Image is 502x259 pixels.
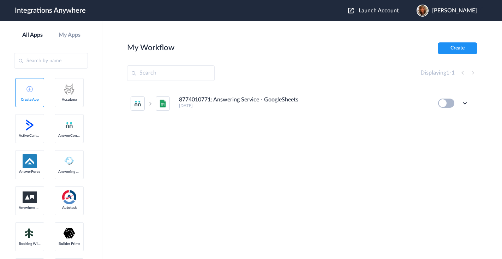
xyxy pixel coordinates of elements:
span: Launch Account [359,8,399,13]
span: 1 [452,70,455,76]
h5: [DATE] [179,103,429,108]
span: AnswerConnect [58,134,80,138]
span: [PERSON_NAME] [432,7,477,14]
h4: Displaying - [420,70,455,76]
button: Launch Account [348,7,408,14]
button: Create [438,42,477,54]
img: launch-acct-icon.svg [348,8,354,13]
img: Answering_service.png [62,154,76,168]
a: My Apps [51,32,88,39]
span: Answering Service [58,170,80,174]
img: acculynx-logo.svg [62,82,76,96]
img: builder-prime-logo.svg [62,226,76,240]
h1: Integrations Anywhere [15,6,86,15]
img: aww.png [23,192,37,203]
img: af-app-logo.svg [23,154,37,168]
span: Create App [19,98,41,102]
span: Builder Prime [58,242,80,246]
span: AccuLynx [58,98,80,102]
span: Booking Widget [19,242,41,246]
span: Autotask [58,206,80,210]
a: All Apps [14,32,51,39]
span: AnswerForce [19,170,41,174]
img: e3335ebc-0390-43ac-b5e9-a2b9984cbf3e.png [417,5,429,17]
img: answerconnect-logo.svg [65,121,73,129]
h2: My Workflow [127,43,174,52]
span: Anywhere Works [19,206,41,210]
img: add-icon.svg [26,86,33,92]
input: Search [127,65,215,81]
img: autotask.png [62,190,76,204]
img: active-campaign-logo.svg [23,118,37,132]
img: Setmore_Logo.svg [23,227,37,240]
span: Active Campaign [19,134,41,138]
input: Search by name [14,53,88,69]
span: 1 [446,70,449,76]
h4: 8774010771: Answering Service - GoogleSheets [179,96,298,103]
